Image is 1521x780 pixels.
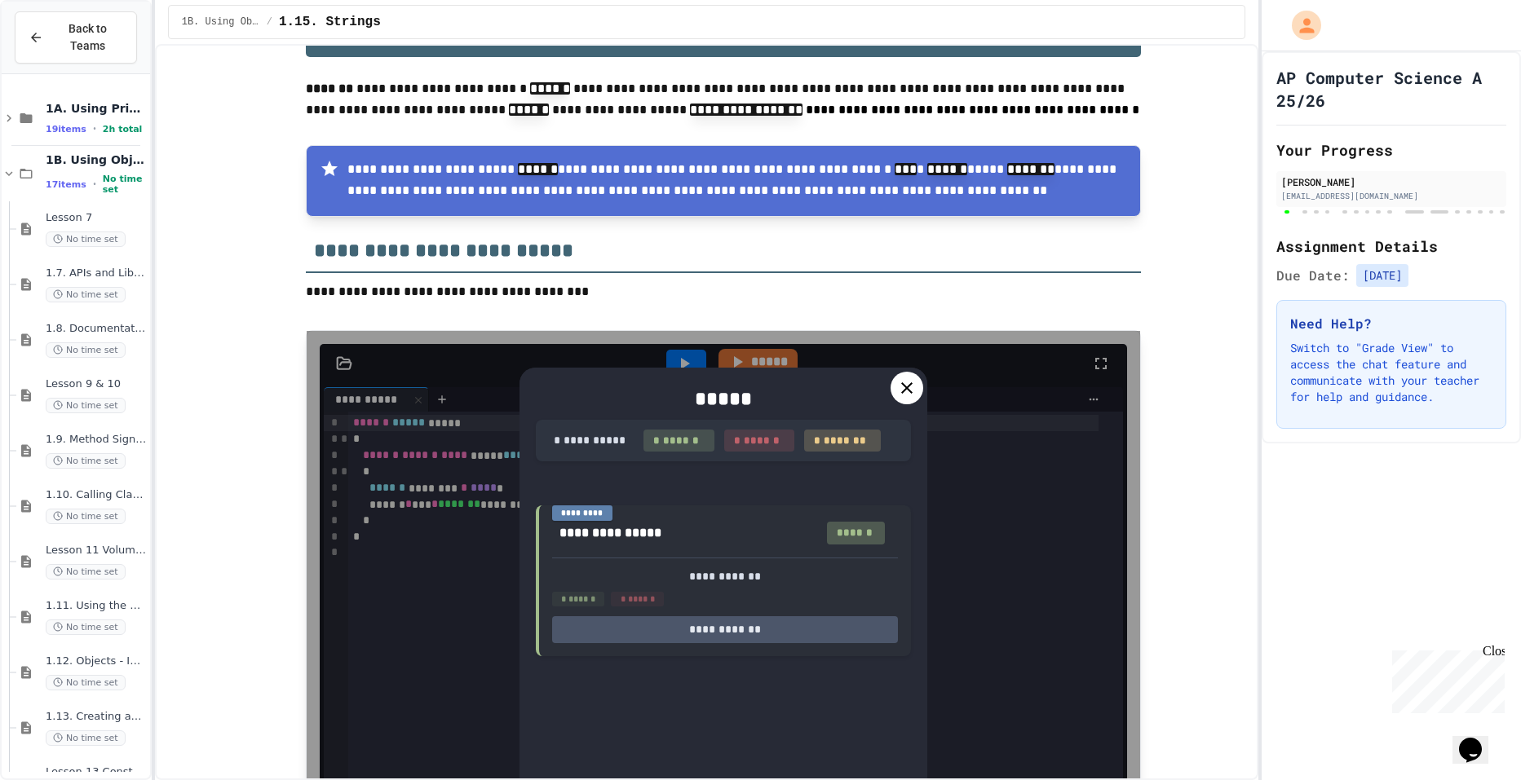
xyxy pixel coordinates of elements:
[267,15,272,29] span: /
[53,20,123,55] span: Back to Teams
[1276,139,1506,161] h2: Your Progress
[15,11,137,64] button: Back to Teams
[46,730,126,746] span: No time set
[1356,264,1408,287] span: [DATE]
[103,174,147,195] span: No time set
[1276,235,1506,258] h2: Assignment Details
[46,654,147,668] span: 1.12. Objects - Instances of Classes
[182,15,260,29] span: 1B. Using Objects and Methods
[46,765,147,779] span: Lesson 13 Constructors
[46,433,147,447] span: 1.9. Method Signatures
[46,398,126,413] span: No time set
[46,287,126,302] span: No time set
[1290,314,1492,333] h3: Need Help?
[46,267,147,280] span: 1.7. APIs and Libraries
[103,124,143,134] span: 2h total
[1281,174,1501,189] div: [PERSON_NAME]
[1452,715,1505,764] iframe: chat widget
[46,377,147,391] span: Lesson 9 & 10
[93,178,96,191] span: •
[46,231,126,247] span: No time set
[46,599,147,613] span: 1.11. Using the Math Class
[46,509,126,524] span: No time set
[93,122,96,135] span: •
[46,101,147,116] span: 1A. Using Primitives
[46,675,126,690] span: No time set
[46,710,147,724] span: 1.13. Creating and Initializing Objects: Constructors
[46,488,147,502] span: 1.10. Calling Class Methods
[46,453,126,469] span: No time set
[46,211,147,225] span: Lesson 7
[7,7,113,104] div: Chat with us now!Close
[46,544,147,557] span: Lesson 11 Volume, Distance, & Quadratic Formula
[46,179,86,190] span: 17 items
[46,342,126,358] span: No time set
[1276,66,1506,112] h1: AP Computer Science A 25/26
[1290,340,1492,405] p: Switch to "Grade View" to access the chat feature and communicate with your teacher for help and ...
[1276,266,1350,285] span: Due Date:
[46,619,126,635] span: No time set
[46,322,147,336] span: 1.8. Documentation with Comments and Preconditions
[1386,644,1505,713] iframe: chat widget
[279,12,381,32] span: 1.15. Strings
[46,124,86,134] span: 19 items
[46,152,147,167] span: 1B. Using Objects and Methods
[46,564,126,579] span: No time set
[1275,7,1325,44] div: My Account
[1281,190,1501,202] div: [EMAIL_ADDRESS][DOMAIN_NAME]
